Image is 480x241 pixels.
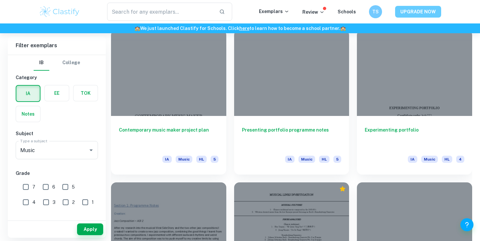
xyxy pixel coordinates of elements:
span: 4 [32,199,36,206]
span: HL [196,156,207,163]
a: Presenting portfolio programme notesIAMusicHL5 [234,30,349,175]
h6: TS [372,8,379,15]
label: Type a subject [20,138,47,144]
span: 5 [72,183,75,191]
button: TOK [73,85,98,101]
a: Experimenting portfolioIAMusicHL4 [357,30,472,175]
h6: Grade [16,170,98,177]
h6: Experimenting portfolio [365,126,464,148]
span: 7 [32,183,35,191]
span: 🏫 [340,26,346,31]
span: 3 [53,199,56,206]
a: here [239,26,249,31]
button: Help and Feedback [460,218,473,231]
img: Clastify logo [39,5,80,18]
span: Music [298,156,315,163]
button: Notes [16,106,40,122]
a: Contemporary music maker project planIAMusicHL5 [111,30,226,175]
h6: Contemporary music maker project plan [119,126,218,148]
span: IA [408,156,417,163]
h6: Presenting portfolio programme notes [242,126,342,148]
h6: We just launched Clastify for Schools. Click to learn how to become a school partner. [1,25,479,32]
button: TS [369,5,382,18]
button: UPGRADE NOW [395,6,441,18]
h6: Category [16,74,98,81]
button: Open [87,146,96,155]
h6: Filter exemplars [8,36,106,55]
a: Schools [338,9,356,14]
button: IA [16,86,40,101]
button: Apply [77,223,103,235]
span: HL [442,156,452,163]
span: 5 [211,156,218,163]
div: Premium [339,186,346,192]
span: 6 [52,183,55,191]
p: Review [302,8,325,16]
span: Music [421,156,438,163]
p: Exemplars [259,8,289,15]
span: Music [176,156,192,163]
span: 5 [333,156,341,163]
span: 1 [92,199,94,206]
button: EE [45,85,69,101]
span: IA [162,156,172,163]
h6: Subject [16,130,98,137]
span: IA [285,156,295,163]
div: Filter type choice [34,55,80,71]
h6: Level [16,217,98,224]
button: College [62,55,80,71]
span: HL [319,156,329,163]
span: 🏫 [135,26,140,31]
span: 2 [72,199,75,206]
input: Search for any exemplars... [107,3,214,21]
span: 4 [456,156,464,163]
button: IB [34,55,49,71]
